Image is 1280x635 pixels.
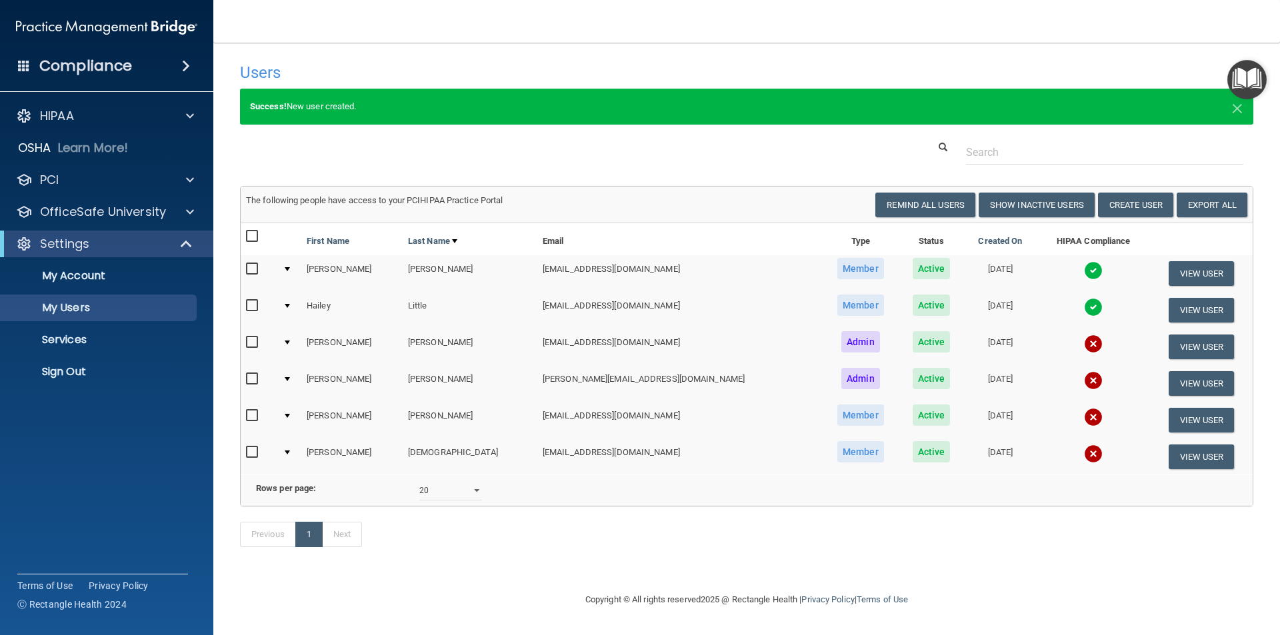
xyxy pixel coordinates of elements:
button: View User [1169,371,1235,396]
button: Show Inactive Users [979,193,1095,217]
span: × [1231,93,1243,120]
td: [DATE] [963,255,1037,292]
img: tick.e7d51cea.svg [1084,298,1103,317]
a: Last Name [408,233,457,249]
a: Terms of Use [17,579,73,592]
a: HIPAA [16,108,194,124]
div: New user created. [240,89,1253,125]
span: Admin [841,331,880,352]
div: Copyright © All rights reserved 2025 @ Rectangle Health | | [503,578,990,621]
h4: Compliance [39,57,132,75]
p: My Users [9,301,191,315]
span: Active [913,258,951,279]
p: Services [9,333,191,346]
td: [PERSON_NAME] [403,365,537,402]
td: [PERSON_NAME] [403,255,537,292]
h4: Users [240,64,823,81]
td: [PERSON_NAME] [301,255,403,292]
p: OfficeSafe University [40,204,166,220]
span: Member [837,258,884,279]
a: Export All [1177,193,1247,217]
td: [EMAIL_ADDRESS][DOMAIN_NAME] [537,438,823,474]
img: tick.e7d51cea.svg [1084,261,1103,280]
button: Create User [1098,193,1173,217]
button: Close [1231,99,1243,115]
b: Rows per page: [256,483,316,493]
img: PMB logo [16,14,197,41]
p: PCI [40,172,59,188]
button: View User [1169,444,1235,469]
td: [DATE] [963,328,1037,365]
span: Active [913,404,951,426]
span: Active [913,295,951,316]
td: [DEMOGRAPHIC_DATA] [403,438,537,474]
span: Member [837,295,884,316]
span: Ⓒ Rectangle Health 2024 [17,598,127,611]
td: [PERSON_NAME] [301,328,403,365]
a: Privacy Policy [89,579,149,592]
button: Remind All Users [875,193,975,217]
th: HIPAA Compliance [1037,223,1150,255]
span: Member [837,441,884,462]
td: [PERSON_NAME][EMAIL_ADDRESS][DOMAIN_NAME] [537,365,823,402]
span: The following people have access to your PCIHIPAA Practice Portal [246,195,503,205]
td: [EMAIL_ADDRESS][DOMAIN_NAME] [537,402,823,438]
span: Active [913,368,951,389]
td: [DATE] [963,292,1037,328]
p: HIPAA [40,108,74,124]
a: OfficeSafe University [16,204,194,220]
td: [DATE] [963,402,1037,438]
td: [PERSON_NAME] [301,438,403,474]
p: Settings [40,236,89,252]
p: Learn More! [58,140,129,156]
span: Member [837,404,884,426]
a: Next [322,522,362,547]
th: Status [899,223,963,255]
a: Settings [16,236,193,252]
td: [PERSON_NAME] [301,402,403,438]
img: cross.ca9f0e7f.svg [1084,408,1103,426]
span: Admin [841,368,880,389]
td: [EMAIL_ADDRESS][DOMAIN_NAME] [537,328,823,365]
button: Open Resource Center [1227,60,1267,99]
td: Hailey [301,292,403,328]
input: Search [966,140,1243,165]
td: Little [403,292,537,328]
p: My Account [9,269,191,283]
th: Email [537,223,823,255]
button: View User [1169,261,1235,286]
span: Active [913,441,951,462]
button: View User [1169,298,1235,322]
td: [DATE] [963,365,1037,402]
a: First Name [307,233,349,249]
a: Previous [240,522,296,547]
td: [EMAIL_ADDRESS][DOMAIN_NAME] [537,255,823,292]
a: PCI [16,172,194,188]
strong: Success! [250,101,287,111]
img: cross.ca9f0e7f.svg [1084,444,1103,463]
a: 1 [295,522,323,547]
td: [DATE] [963,438,1037,474]
img: cross.ca9f0e7f.svg [1084,371,1103,390]
th: Type [823,223,899,255]
button: View User [1169,408,1235,432]
span: Active [913,331,951,352]
p: OSHA [18,140,51,156]
td: [PERSON_NAME] [403,402,537,438]
td: [PERSON_NAME] [403,328,537,365]
td: [PERSON_NAME] [301,365,403,402]
button: View User [1169,334,1235,359]
td: [EMAIL_ADDRESS][DOMAIN_NAME] [537,292,823,328]
a: Privacy Policy [801,594,854,604]
img: cross.ca9f0e7f.svg [1084,334,1103,353]
p: Sign Out [9,365,191,378]
a: Terms of Use [857,594,908,604]
a: Created On [978,233,1022,249]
